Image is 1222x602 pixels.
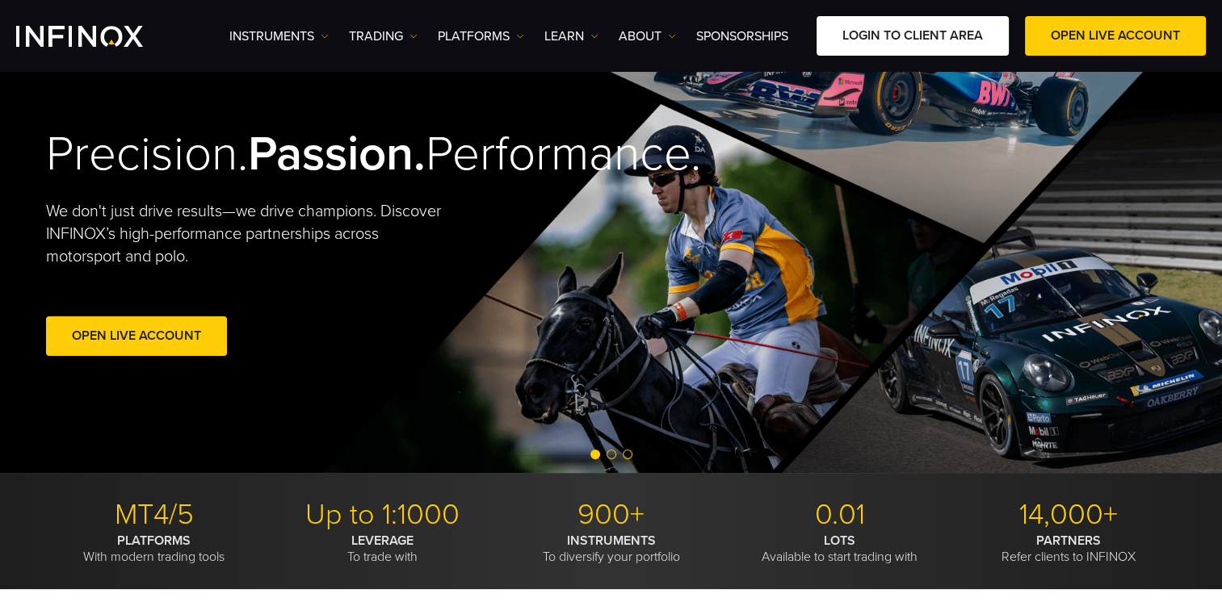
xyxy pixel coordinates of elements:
p: MT4/5 [46,497,262,533]
span: Go to slide 2 [607,449,616,459]
a: TRADING [349,27,418,46]
a: SPONSORSHIPS [696,27,788,46]
p: 14,000+ [960,497,1177,533]
strong: INSTRUMENTS [567,533,656,549]
a: PLATFORMS [438,27,524,46]
h2: Precision. Performance. [46,125,555,184]
p: We don't just drive results—we drive champions. Discover INFINOX’s high-performance partnerships ... [46,200,453,268]
a: Open Live Account [46,316,227,356]
p: 900+ [503,497,720,533]
a: LOGIN TO CLIENT AREA [817,16,1009,56]
strong: PLATFORMS [117,533,191,549]
a: Learn [544,27,598,46]
p: 0.01 [732,497,948,533]
strong: LEVERAGE [351,533,414,549]
p: To diversify your portfolio [503,533,720,565]
p: With modern trading tools [46,533,262,565]
p: Refer clients to INFINOX [960,533,1177,565]
a: ABOUT [619,27,676,46]
span: Go to slide 1 [590,449,600,459]
strong: PARTNERS [1036,533,1101,549]
a: OPEN LIVE ACCOUNT [1025,16,1206,56]
span: Go to slide 3 [623,449,632,459]
strong: Passion. [248,125,426,183]
p: Available to start trading with [732,533,948,565]
p: Up to 1:1000 [275,497,491,533]
a: Instruments [229,27,329,46]
strong: LOTS [824,533,855,549]
a: INFINOX Logo [16,26,181,47]
p: To trade with [275,533,491,565]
